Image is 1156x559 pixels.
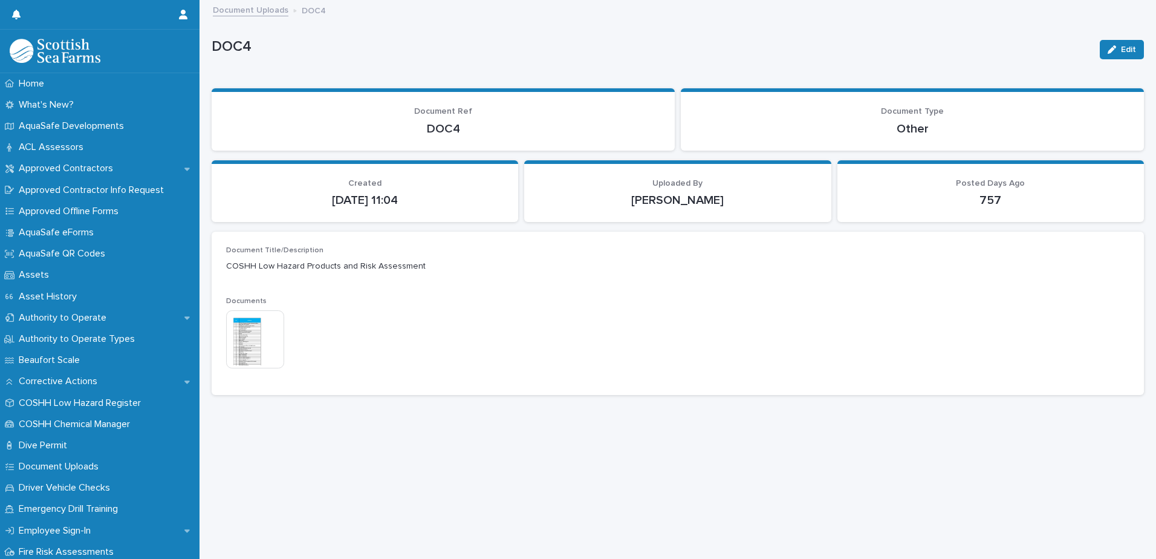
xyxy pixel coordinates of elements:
[14,525,100,537] p: Employee Sign-In
[14,333,144,345] p: Authority to Operate Types
[1121,45,1136,54] span: Edit
[14,227,103,238] p: AquaSafe eForms
[14,461,108,472] p: Document Uploads
[14,440,77,451] p: Dive Permit
[14,248,115,260] p: AquaSafe QR Codes
[212,38,1090,56] p: DOC4
[226,247,323,254] span: Document Title/Description
[414,107,472,116] span: Document Ref
[14,355,89,366] p: Beaufort Scale
[14,120,134,132] p: AquaSafe Developments
[14,142,93,153] p: ACL Assessors
[14,546,123,558] p: Fire Risk Assessments
[852,193,1129,208] p: 757
[652,179,703,188] span: Uploaded By
[14,163,123,174] p: Approved Contractors
[14,99,83,111] p: What's New?
[14,206,128,217] p: Approved Offline Forms
[14,269,59,281] p: Assets
[14,419,140,430] p: COSHH Chemical Manager
[302,3,326,16] p: DOC4
[226,193,504,208] p: [DATE] 11:04
[539,193,816,208] p: [PERSON_NAME]
[14,482,120,494] p: Driver Vehicle Checks
[881,107,944,116] span: Document Type
[14,291,86,302] p: Asset History
[348,179,382,188] span: Created
[695,122,1129,136] p: Other
[14,376,107,387] p: Corrective Actions
[226,122,660,136] p: DOC4
[226,298,267,305] span: Documents
[14,185,174,196] p: Approved Contractor Info Request
[226,260,1129,273] p: COSHH Low Hazard Products and Risk Assessment
[956,179,1025,188] span: Posted Days Ago
[14,78,54,90] p: Home
[14,312,116,324] p: Authority to Operate
[1100,40,1144,59] button: Edit
[14,397,151,409] p: COSHH Low Hazard Register
[213,2,288,16] a: Document Uploads
[10,39,100,63] img: bPIBxiqnSb2ggTQWdOVV
[14,503,128,515] p: Emergency Drill Training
